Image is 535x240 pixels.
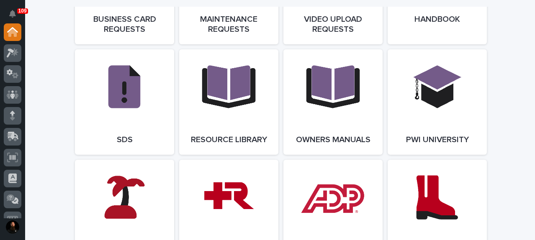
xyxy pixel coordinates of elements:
a: Resource Library [179,49,278,155]
button: Notifications [4,5,21,23]
a: PWI University [388,49,487,155]
button: users-avatar [4,218,21,236]
p: 109 [18,8,27,14]
a: SDS [75,49,174,155]
a: Owners Manuals [283,49,383,155]
div: Notifications109 [10,10,21,23]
